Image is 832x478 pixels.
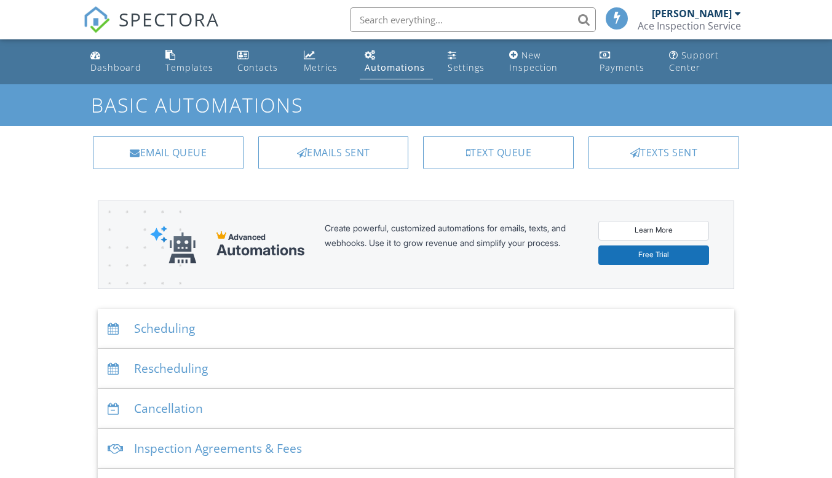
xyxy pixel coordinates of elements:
div: Scheduling [98,309,734,349]
a: Settings [443,44,494,79]
a: Free Trial [598,245,709,265]
a: Templates [160,44,223,79]
input: Search everything... [350,7,596,32]
div: Ace Inspection Service [638,20,741,32]
div: Inspection Agreements & Fees [98,429,734,469]
div: [PERSON_NAME] [652,7,732,20]
a: Support Center [664,44,746,79]
a: Emails Sent [258,136,409,169]
div: Cancellation [98,389,734,429]
a: Dashboard [85,44,150,79]
a: Learn More [598,221,709,241]
a: Payments [595,44,655,79]
div: Payments [600,62,644,73]
a: SPECTORA [83,17,220,42]
div: Support Center [669,49,719,73]
a: Texts Sent [588,136,739,169]
div: Rescheduling [98,349,734,389]
div: New Inspection [509,49,558,73]
div: Settings [448,62,485,73]
img: automations-robot-e552d721053d9e86aaf3dd9a1567a1c0d6a99a13dc70ea74ca66f792d01d7f0c.svg [150,225,197,264]
div: Templates [165,62,213,73]
span: Advanced [228,232,266,242]
a: Automations (Basic) [360,44,433,79]
div: Metrics [304,62,338,73]
div: Contacts [237,62,278,73]
a: Contacts [232,44,289,79]
div: Create powerful, customized automations for emails, texts, and webhooks. Use it to grow revenue a... [325,221,578,269]
a: New Inspection [504,44,585,79]
a: Text Queue [423,136,574,169]
div: Dashboard [90,62,141,73]
img: advanced-banner-bg-f6ff0eecfa0ee76150a1dea9fec4b49f333892f74bc19f1b897a312d7a1b2ff3.png [98,201,181,337]
a: Metrics [299,44,350,79]
div: Automations [216,242,305,259]
img: The Best Home Inspection Software - Spectora [83,6,110,33]
div: Automations [365,62,425,73]
h1: Basic Automations [91,94,741,116]
span: SPECTORA [119,6,220,32]
a: Email Queue [93,136,244,169]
